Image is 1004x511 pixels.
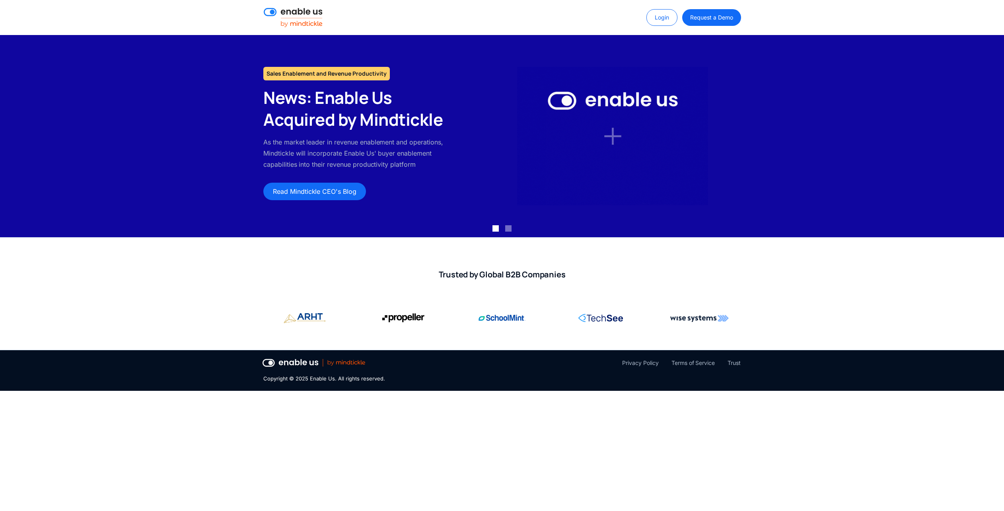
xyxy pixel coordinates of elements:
div: Show slide 1 of 2 [492,225,499,232]
h2: Trusted by Global B2B Companies [263,269,741,280]
a: Login [646,9,677,26]
div: next slide [972,35,1004,237]
a: Trust [728,358,741,368]
h1: Sales Enablement and Revenue Productivity [263,67,390,80]
iframe: Qualified Messenger [967,474,1004,511]
img: Propeller Aero corporate logo [382,310,424,326]
a: Read Mindtickle CEO's Blog [263,183,366,200]
div: Show slide 2 of 2 [505,225,512,232]
img: Wise Systems corporate logo [670,310,729,326]
a: Privacy Policy [622,358,658,368]
a: Request a Demo [682,9,741,26]
img: SchoolMint corporate logo [479,310,525,326]
img: Propeller Aero corporate logo [284,310,326,326]
a: Terms of Service [671,358,715,368]
img: Enable Us by Mindtickle [517,67,708,205]
div: Copyright © 2025 Enable Us. All rights reserved. [263,375,385,383]
h2: News: Enable Us Acquired by Mindtickle [263,87,453,130]
img: RingCentral corporate logo [578,310,623,326]
p: As the market leader in revenue enablement and operations, Mindtickle will incorporate Enable Us'... [263,137,453,170]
